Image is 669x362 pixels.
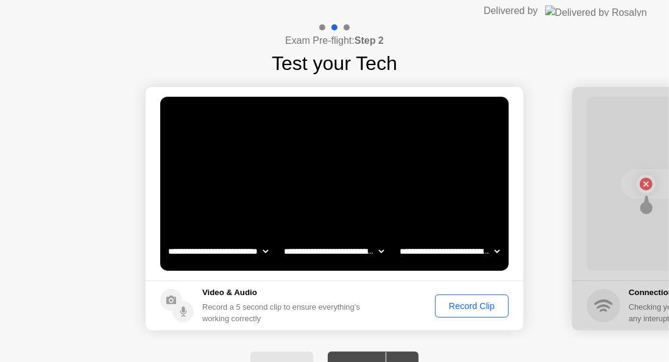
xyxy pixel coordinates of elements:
[202,301,365,324] div: Record a 5 second clip to ensure everything’s working correctly
[166,239,271,263] select: Available cameras
[439,301,504,311] div: Record Clip
[272,49,397,78] h1: Test your Tech
[545,5,647,16] img: Delivered by Rosalyn
[355,35,384,46] b: Step 2
[366,110,380,125] div: !
[285,33,384,48] h4: Exam Pre-flight:
[398,239,502,263] select: Available microphones
[484,4,538,18] div: Delivered by
[435,294,509,318] button: Record Clip
[374,110,389,125] div: . . .
[282,239,386,263] select: Available speakers
[202,287,365,299] h5: Video & Audio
